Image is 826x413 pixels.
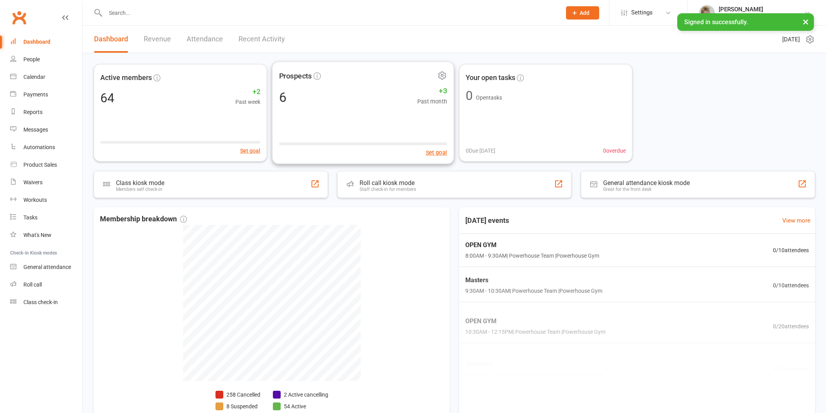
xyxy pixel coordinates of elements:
[10,86,82,103] a: Payments
[360,179,416,187] div: Roll call kiosk mode
[782,216,810,225] a: View more
[459,214,515,228] h3: [DATE] events
[465,251,599,260] span: 8:00AM - 9:30AM | Powerhouse Team | Powerhouse Gym
[603,146,626,155] span: 0 overdue
[603,179,690,187] div: General attendance kiosk mode
[699,5,715,21] img: thumb_image1590539733.png
[10,294,82,311] a: Class kiosk mode
[10,103,82,121] a: Reports
[144,26,171,53] a: Revenue
[239,26,285,53] a: Recent Activity
[9,8,29,27] a: Clubworx
[279,91,287,104] div: 6
[100,214,187,225] span: Membership breakdown
[23,109,43,115] div: Reports
[684,18,748,26] span: Signed in successfully.
[235,86,260,98] span: +2
[116,179,164,187] div: Class kiosk mode
[10,209,82,226] a: Tasks
[10,276,82,294] a: Roll call
[466,89,473,102] div: 0
[10,51,82,68] a: People
[465,240,599,250] span: OPEN GYM
[465,370,602,379] span: 12:15PM - 1:15PM | Powerhouse Team | Powerhouse Gym
[100,92,114,104] div: 64
[23,197,47,203] div: Workouts
[10,174,82,191] a: Waivers
[426,148,447,157] button: Set goal
[23,74,45,80] div: Calendar
[116,187,164,192] div: Members self check-in
[279,70,312,82] span: Prospects
[465,275,602,285] span: Masters
[631,4,653,21] span: Settings
[10,156,82,174] a: Product Sales
[476,94,502,101] span: Open tasks
[235,98,260,106] span: Past week
[580,10,589,16] span: Add
[773,281,809,289] span: 0 / 10 attendees
[23,39,50,45] div: Dashboard
[466,72,515,84] span: Your open tasks
[10,68,82,86] a: Calendar
[465,287,602,295] span: 9:30AM - 10:30AM | Powerhouse Team | Powerhouse Gym
[23,214,37,221] div: Tasks
[23,299,58,305] div: Class check-in
[417,97,447,106] span: Past month
[465,359,602,369] span: Signature
[773,246,809,255] span: 0 / 10 attendees
[466,146,495,155] span: 0 Due [DATE]
[23,281,42,288] div: Roll call
[417,85,447,97] span: +3
[23,144,55,150] div: Automations
[23,179,43,185] div: Waivers
[187,26,223,53] a: Attendance
[215,390,260,399] li: 258 Cancelled
[782,35,800,44] span: [DATE]
[360,187,416,192] div: Staff check-in for members
[10,258,82,276] a: General attendance kiosk mode
[773,364,809,373] span: 0 / 10 attendees
[799,13,813,30] button: ×
[100,72,152,84] span: Active members
[103,7,556,18] input: Search...
[23,232,52,238] div: What's New
[10,33,82,51] a: Dashboard
[240,146,260,155] button: Set goal
[215,402,260,411] li: 8 Suspended
[23,56,40,62] div: People
[23,162,57,168] div: Product Sales
[10,226,82,244] a: What's New
[273,390,328,399] li: 2 Active cancelling
[23,126,48,133] div: Messages
[719,13,804,20] div: Powerhouse Physiotherapy Pty Ltd
[465,316,605,326] span: OPEN GYM
[773,322,809,331] span: 0 / 20 attendees
[719,6,804,13] div: [PERSON_NAME]
[94,26,128,53] a: Dashboard
[603,187,690,192] div: Great for the front desk
[10,121,82,139] a: Messages
[10,139,82,156] a: Automations
[23,91,48,98] div: Payments
[273,402,328,411] li: 54 Active
[23,264,71,270] div: General attendance
[465,328,605,336] span: 10:30AM - 12:15PM | Powerhouse Team | Powerhouse Gym
[566,6,599,20] button: Add
[10,191,82,209] a: Workouts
